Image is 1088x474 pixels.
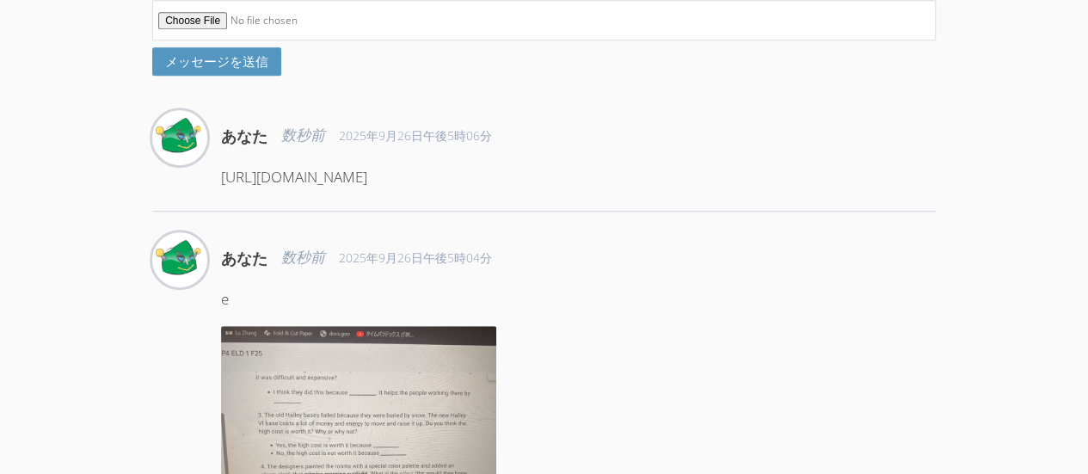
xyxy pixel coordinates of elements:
font: [URL][DOMAIN_NAME] [221,167,367,187]
font: e [221,289,229,309]
font: 2025年9月26日午後5時04分 [339,249,492,266]
font: 数秒前 [281,247,325,267]
button: メッセージを送信 [152,47,281,76]
font: 数秒前 [281,125,325,145]
font: メッセージを送信 [165,52,268,70]
img: 若杉幸人 [152,232,207,287]
img: 若杉幸人 [152,110,207,165]
font: 2025年9月26日午後5時06分 [339,127,492,144]
font: あなた [221,248,267,268]
font: あなた [221,126,267,146]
